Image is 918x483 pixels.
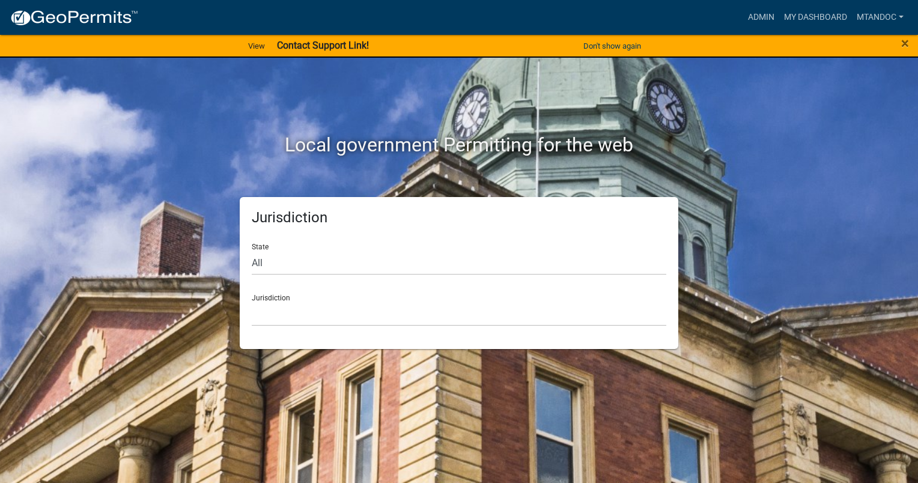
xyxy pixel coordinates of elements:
[243,36,270,56] a: View
[579,36,646,56] button: Don't show again
[852,6,908,29] a: mtandoc
[901,36,909,50] button: Close
[277,40,369,51] strong: Contact Support Link!
[252,209,666,226] h5: Jurisdiction
[779,6,852,29] a: My Dashboard
[126,133,792,156] h2: Local government Permitting for the web
[901,35,909,52] span: ×
[743,6,779,29] a: Admin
